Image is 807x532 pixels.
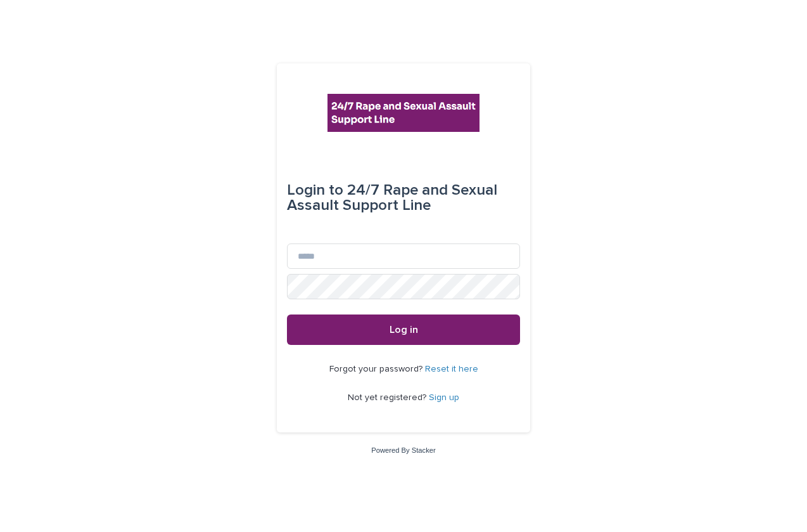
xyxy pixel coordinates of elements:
[429,393,459,402] a: Sign up
[287,172,520,223] div: 24/7 Rape and Sexual Assault Support Line
[329,365,425,373] span: Forgot your password?
[287,183,343,198] span: Login to
[371,446,435,454] a: Powered By Stacker
[348,393,429,402] span: Not yet registered?
[327,94,480,132] img: rhQMoQhaT3yELyF149Cw
[287,315,520,345] button: Log in
[390,325,418,335] span: Log in
[425,365,478,373] a: Reset it here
